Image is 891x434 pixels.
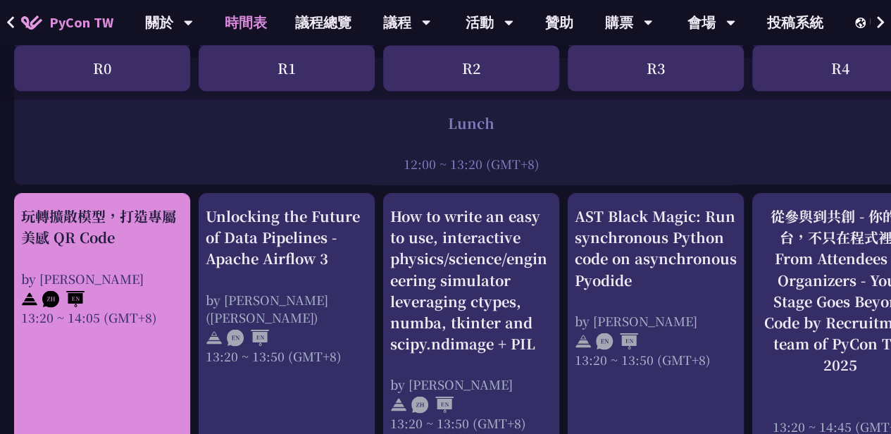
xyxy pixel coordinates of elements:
img: ENEN.5a408d1.svg [227,329,269,346]
span: PyCon TW [49,12,113,33]
div: Unlocking the Future of Data Pipelines - Apache Airflow 3 [206,206,368,269]
div: 13:20 ~ 13:50 (GMT+8) [390,414,552,431]
div: R3 [568,45,744,91]
div: 13:20 ~ 14:05 (GMT+8) [21,308,183,325]
div: 玩轉擴散模型，打造專屬美感 QR Code [21,206,183,248]
img: Home icon of PyCon TW 2025 [21,15,42,30]
img: ZHEN.371966e.svg [411,396,454,413]
a: How to write an easy to use, interactive physics/science/engineering simulator leveraging ctypes,... [390,206,552,431]
img: svg+xml;base64,PHN2ZyB4bWxucz0iaHR0cDovL3d3dy53My5vcmcvMjAwMC9zdmciIHdpZHRoPSIyNCIgaGVpZ2h0PSIyNC... [206,329,223,346]
img: ENEN.5a408d1.svg [596,333,638,349]
div: by [PERSON_NAME] [390,375,552,392]
div: AST Black Magic: Run synchronous Python code on asynchronous Pyodide [575,206,737,290]
img: svg+xml;base64,PHN2ZyB4bWxucz0iaHR0cDovL3d3dy53My5vcmcvMjAwMC9zdmciIHdpZHRoPSIyNCIgaGVpZ2h0PSIyNC... [390,396,407,413]
div: by [PERSON_NAME] ([PERSON_NAME]) [206,290,368,325]
a: Unlocking the Future of Data Pipelines - Apache Airflow 3 by [PERSON_NAME] ([PERSON_NAME]) 13:20 ... [206,206,368,364]
img: Locale Icon [855,18,869,28]
div: R1 [199,45,375,91]
div: How to write an easy to use, interactive physics/science/engineering simulator leveraging ctypes,... [390,206,552,354]
a: AST Black Magic: Run synchronous Python code on asynchronous Pyodide by [PERSON_NAME] 13:20 ~ 13:... [575,206,737,368]
img: svg+xml;base64,PHN2ZyB4bWxucz0iaHR0cDovL3d3dy53My5vcmcvMjAwMC9zdmciIHdpZHRoPSIyNCIgaGVpZ2h0PSIyNC... [21,290,38,307]
a: PyCon TW [7,5,127,40]
div: R0 [14,45,190,91]
a: 玩轉擴散模型，打造專屬美感 QR Code by [PERSON_NAME] 13:20 ~ 14:05 (GMT+8) [21,206,183,325]
div: by [PERSON_NAME] [575,311,737,329]
div: 13:20 ~ 13:50 (GMT+8) [206,347,368,364]
div: by [PERSON_NAME] [21,269,183,287]
div: R2 [383,45,559,91]
div: 13:20 ~ 13:50 (GMT+8) [575,350,737,368]
img: svg+xml;base64,PHN2ZyB4bWxucz0iaHR0cDovL3d3dy53My5vcmcvMjAwMC9zdmciIHdpZHRoPSIyNCIgaGVpZ2h0PSIyNC... [575,333,592,349]
img: ZHEN.371966e.svg [42,290,85,307]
